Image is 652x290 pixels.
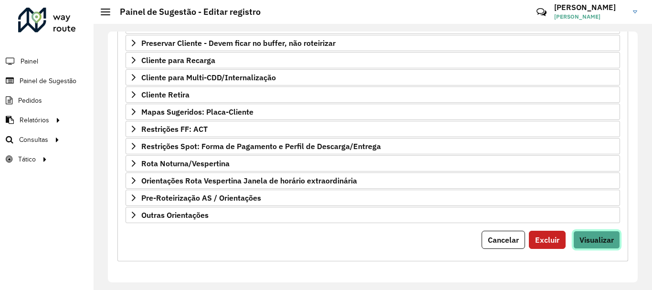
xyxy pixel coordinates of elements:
[126,86,620,103] a: Cliente Retira
[141,108,253,116] span: Mapas Sugeridos: Placa-Cliente
[18,154,36,164] span: Tático
[18,96,42,106] span: Pedidos
[126,190,620,206] a: Pre-Roteirização AS / Orientações
[126,104,620,120] a: Mapas Sugeridos: Placa-Cliente
[126,155,620,172] a: Rota Noturna/Vespertina
[20,76,76,86] span: Painel de Sugestão
[579,235,614,245] span: Visualizar
[141,125,208,133] span: Restrições FF: ACT
[488,235,519,245] span: Cancelar
[126,207,620,223] a: Outras Orientações
[19,135,48,145] span: Consultas
[141,74,276,81] span: Cliente para Multi-CDD/Internalização
[554,3,626,12] h3: [PERSON_NAME]
[529,231,566,249] button: Excluir
[21,56,38,66] span: Painel
[554,12,626,21] span: [PERSON_NAME]
[126,138,620,154] a: Restrições Spot: Forma de Pagamento e Perfil de Descarga/Entrega
[141,211,209,219] span: Outras Orientações
[141,177,357,184] span: Orientações Rota Vespertina Janela de horário extraordinária
[141,56,215,64] span: Cliente para Recarga
[126,172,620,189] a: Orientações Rota Vespertina Janela de horário extraordinária
[126,69,620,86] a: Cliente para Multi-CDD/Internalização
[141,160,230,167] span: Rota Noturna/Vespertina
[531,2,552,22] a: Contato Rápido
[110,7,261,17] h2: Painel de Sugestão - Editar registro
[126,52,620,68] a: Cliente para Recarga
[141,194,261,202] span: Pre-Roteirização AS / Orientações
[126,35,620,51] a: Preservar Cliente - Devem ficar no buffer, não roteirizar
[141,91,189,98] span: Cliente Retira
[20,115,49,125] span: Relatórios
[126,121,620,137] a: Restrições FF: ACT
[482,231,525,249] button: Cancelar
[141,39,336,47] span: Preservar Cliente - Devem ficar no buffer, não roteirizar
[573,231,620,249] button: Visualizar
[141,142,381,150] span: Restrições Spot: Forma de Pagamento e Perfil de Descarga/Entrega
[535,235,559,245] span: Excluir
